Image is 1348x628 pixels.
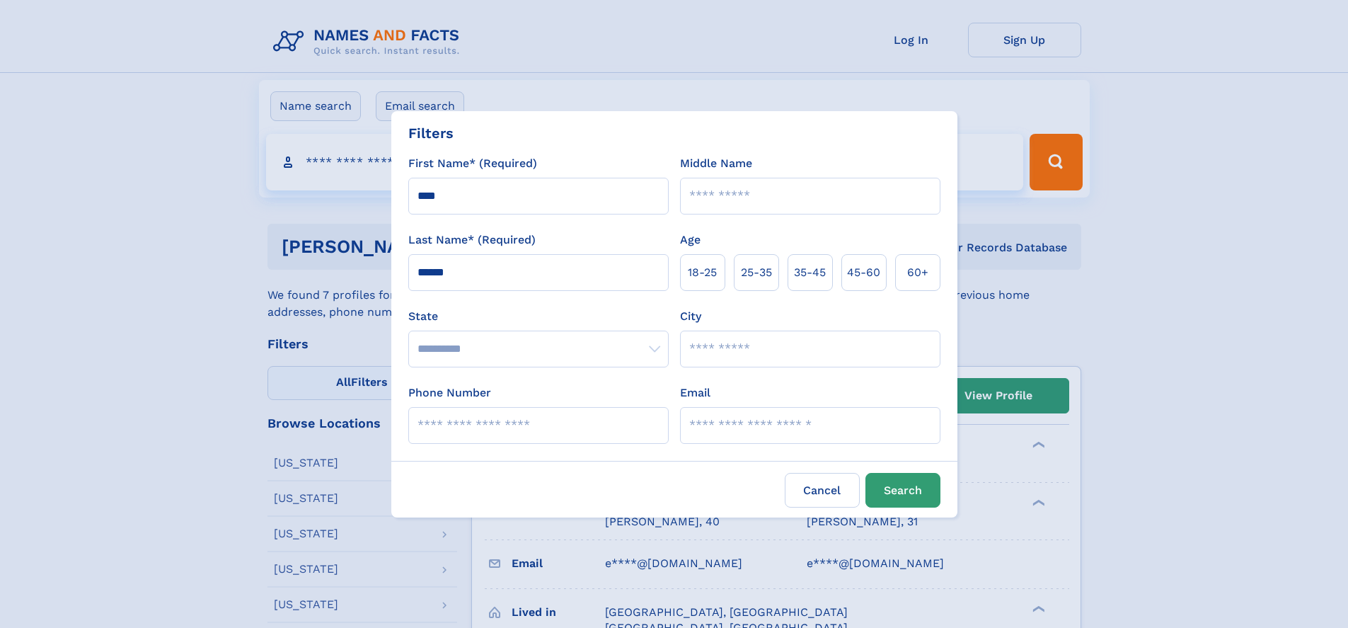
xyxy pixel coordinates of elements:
[408,232,536,249] label: Last Name* (Required)
[408,384,491,401] label: Phone Number
[907,264,928,281] span: 60+
[680,232,701,249] label: Age
[680,384,710,401] label: Email
[408,155,537,172] label: First Name* (Required)
[741,264,772,281] span: 25‑35
[865,473,940,508] button: Search
[688,264,717,281] span: 18‑25
[408,308,669,325] label: State
[785,473,860,508] label: Cancel
[847,264,880,281] span: 45‑60
[680,308,701,325] label: City
[794,264,826,281] span: 35‑45
[680,155,752,172] label: Middle Name
[408,122,454,144] div: Filters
